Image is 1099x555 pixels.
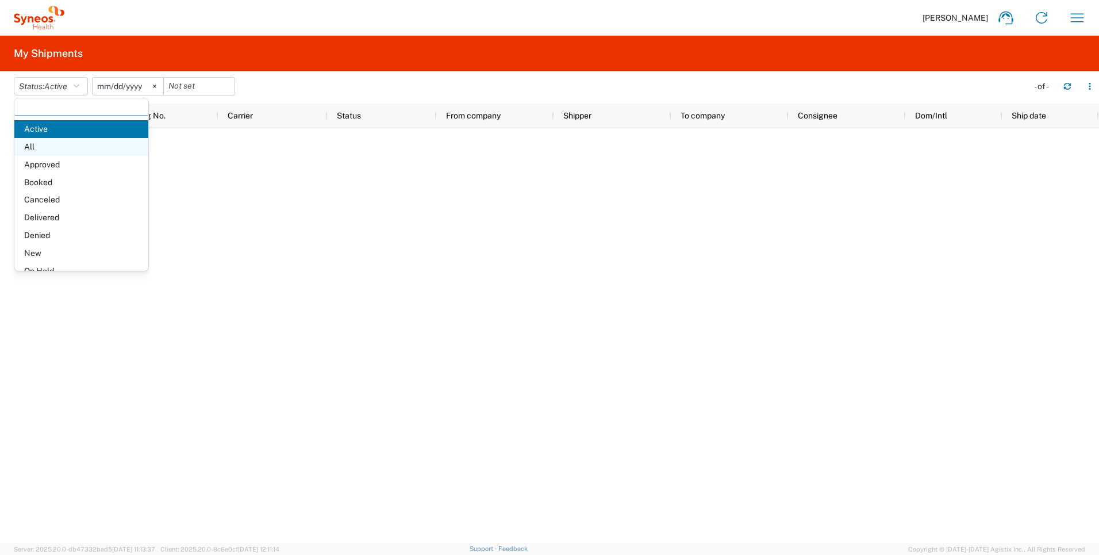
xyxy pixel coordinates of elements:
[14,244,148,262] span: New
[14,262,148,280] span: On Hold
[44,82,67,91] span: Active
[238,546,279,553] span: [DATE] 12:11:14
[14,120,148,138] span: Active
[498,545,528,552] a: Feedback
[563,111,591,120] span: Shipper
[14,47,83,60] h2: My Shipments
[14,191,148,209] span: Canceled
[798,111,837,120] span: Consignee
[446,111,501,120] span: From company
[14,227,148,244] span: Denied
[93,78,163,95] input: Not set
[14,209,148,227] span: Delivered
[164,78,235,95] input: Not set
[112,546,155,553] span: [DATE] 11:13:37
[14,174,148,192] span: Booked
[470,545,498,552] a: Support
[337,111,361,120] span: Status
[923,13,988,23] span: [PERSON_NAME]
[681,111,725,120] span: To company
[908,544,1085,554] span: Copyright © [DATE]-[DATE] Agistix Inc., All Rights Reserved
[14,77,88,95] button: Status:Active
[14,138,148,156] span: All
[915,111,947,120] span: Dom/Intl
[1012,111,1046,120] span: Ship date
[14,156,148,174] span: Approved
[14,546,155,553] span: Server: 2025.20.0-db47332bad5
[1034,81,1054,91] div: - of -
[160,546,279,553] span: Client: 2025.20.0-8c6e0cf
[228,111,253,120] span: Carrier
